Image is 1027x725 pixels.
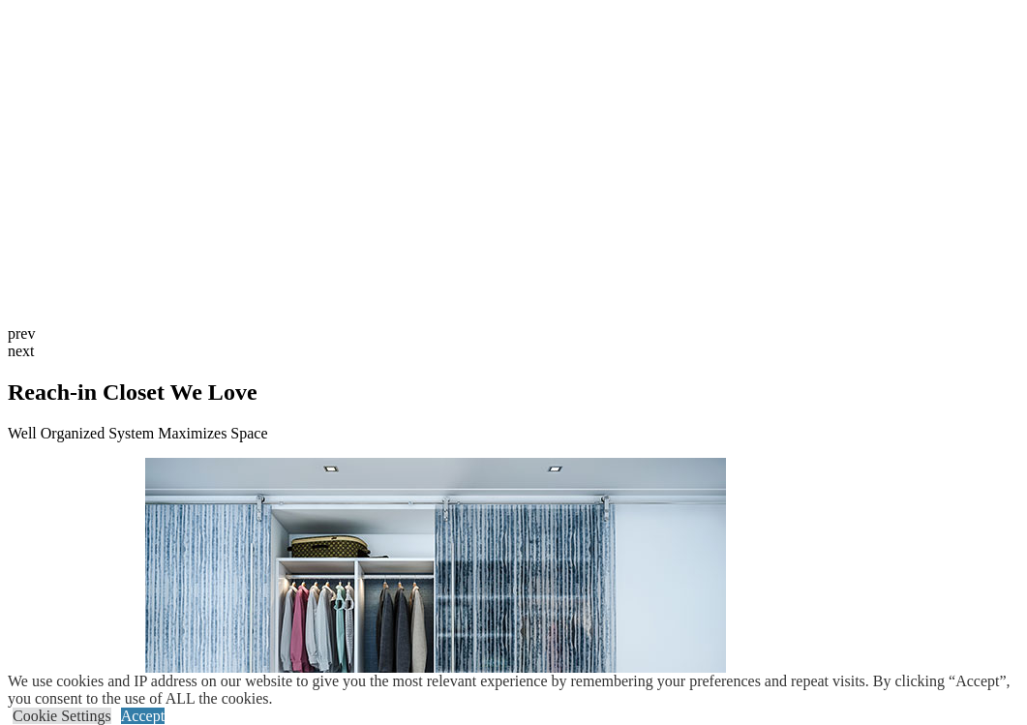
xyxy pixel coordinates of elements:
a: Accept [121,708,165,724]
h2: Reach-in Closet We Love [8,379,1019,406]
p: Well Organized System Maximizes Space [8,425,1019,442]
div: We use cookies and IP address on our website to give you the most relevant experience by remember... [8,673,1027,708]
a: Cookie Settings [13,708,111,724]
div: prev [8,325,1019,343]
div: next [8,343,1019,360]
